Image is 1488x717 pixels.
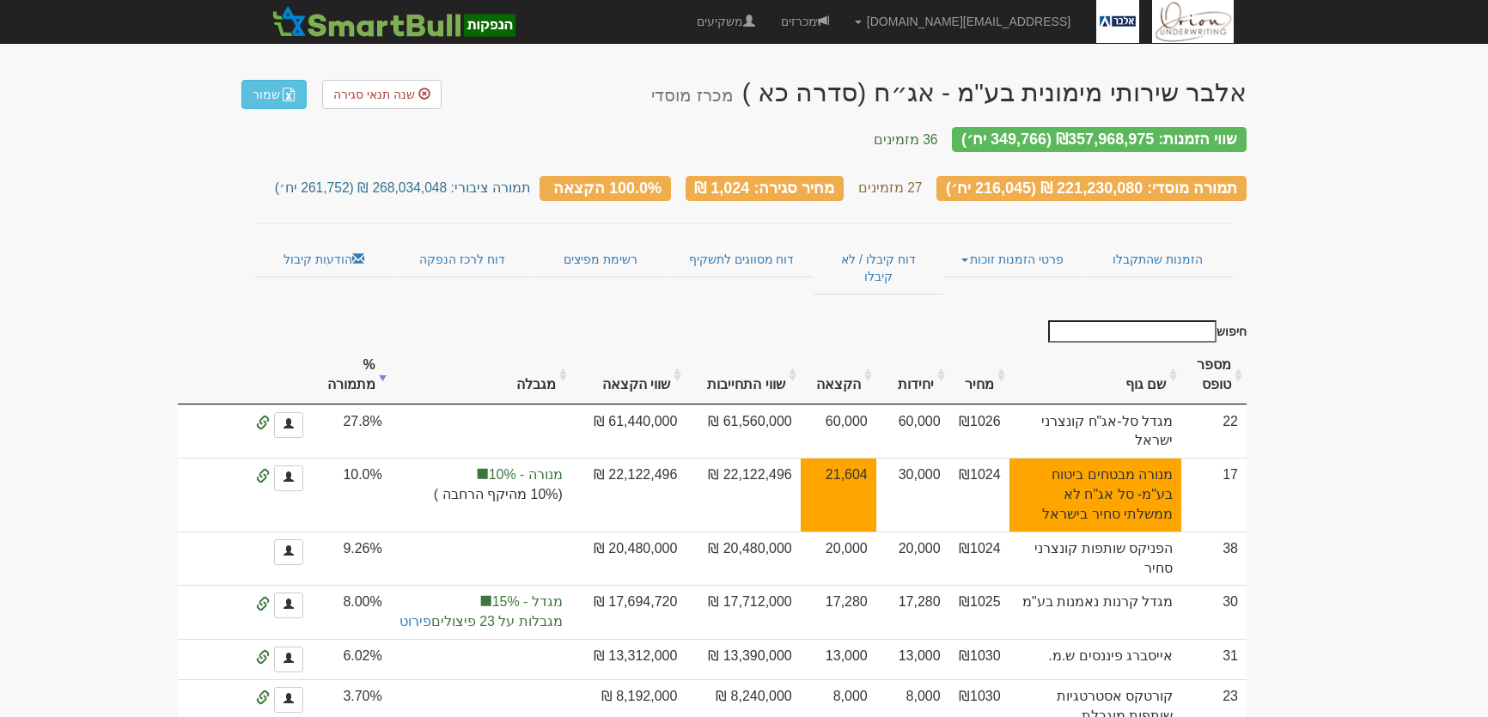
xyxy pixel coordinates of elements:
[876,458,949,532] td: 30,000
[1042,320,1247,343] label: חיפוש
[1181,585,1247,639] td: 30
[949,404,1009,459] td: ₪1026
[876,404,949,459] td: 60,000
[949,532,1009,586] td: ₪1024
[949,639,1009,679] td: ₪1030
[393,241,531,277] a: דוח לרכז הנפקה
[1181,532,1247,586] td: 38
[333,88,415,101] span: שנה תנאי סגירה
[312,532,391,586] td: 9.26%
[241,80,307,109] a: שמור
[801,585,876,639] td: 17,280
[1009,347,1181,404] th: שם גוף : activate to sort column ascending
[571,404,686,459] td: 61,440,000 ₪
[874,132,938,147] small: 36 מזמינים
[275,180,531,195] small: תמורה ציבורי: 268,034,048 ₪ (261,752 יח׳)
[686,639,800,679] td: 13,390,000 ₪
[399,592,563,612] span: מגדל - 15%
[312,458,391,532] td: 10.0%
[399,485,563,505] span: (10% מהיקף הרחבה )
[312,639,391,679] td: 6.02%
[686,585,800,639] td: 17,712,000 ₪
[254,241,393,277] a: הודעות קיבול
[814,241,943,295] a: דוח קיבלו / לא קיבלו
[1181,639,1247,679] td: 31
[322,80,442,109] a: שנה תנאי סגירה
[391,458,571,532] td: הקצאה בפועל לקבוצה 'מנורה' 10.0%
[391,347,571,404] th: מגבלה: activate to sort column ascending
[1048,320,1217,343] input: חיפוש
[312,404,391,459] td: 27.8%
[1181,458,1247,532] td: 17
[801,404,876,459] td: 60,000
[1082,241,1234,277] a: הזמנות שהתקבלו
[801,347,876,404] th: הקצאה: activate to sort column ascending
[943,241,1082,277] a: פרטי הזמנות זוכות
[571,639,686,679] td: 13,312,000 ₪
[553,179,662,196] span: 100.0% הקצאה
[686,347,800,404] th: שווי התחייבות: activate to sort column ascending
[399,612,563,632] span: מגבלות על 23 פיצולים
[876,585,949,639] td: 17,280
[1009,458,1181,532] td: מנורה מבטחים ביטוח בע"מ- סל אג"ח לא ממשלתי סחיר בישראל
[801,458,876,532] td: אחוז הקצאה להצעה זו 72.0%
[312,347,391,404] th: % מתמורה: activate to sort column ascending
[399,465,563,485] span: מנורה - 10%
[949,347,1009,404] th: מחיר : activate to sort column ascending
[571,347,686,404] th: שווי הקצאה: activate to sort column ascending
[801,639,876,679] td: 13,000
[1009,404,1181,459] td: מגדל סל-אג"ח קונצרני ישראל
[876,347,949,404] th: יחידות: activate to sort column ascending
[686,404,800,459] td: 61,560,000 ₪
[267,4,520,39] img: SmartBull Logo
[391,585,571,639] td: הקצאה בפועל לקבוצת סמארטבול 15%, לתשומת ליבך: עדכון המגבלות ישנה את אפשרויות ההקצאה הסופיות.
[571,532,686,586] td: 20,480,000 ₪
[532,241,669,277] a: רשימת מפיצים
[801,532,876,586] td: 20,000
[1009,585,1181,639] td: מגדל קרנות נאמנות בע"מ
[686,532,800,586] td: 20,480,000 ₪
[651,86,733,105] small: מכרז מוסדי
[686,458,800,532] td: 22,122,496 ₪
[858,180,923,195] small: 27 מזמינים
[1009,639,1181,679] td: אייסברג פיננסים ש.מ.
[949,585,1009,639] td: ₪1025
[1181,347,1247,404] th: מספר טופס: activate to sort column ascending
[1009,532,1181,586] td: הפניקס שותפות קונצרני סחיר
[949,458,1009,532] td: ₪1024
[282,88,296,101] img: excel-file-white.png
[1181,404,1247,459] td: 22
[571,458,686,532] td: 22,122,496 ₪
[669,241,813,277] a: דוח מסווגים לתשקיף
[651,78,1247,106] div: אלבר שירותי מימונית בע"מ - אג״ח (סדרה כא ) - הנפקה לציבור
[876,639,949,679] td: 13,000
[936,176,1247,201] div: תמורה מוסדי: 221,230,080 ₪ (216,045 יח׳)
[399,614,431,629] a: פירוט
[686,176,845,201] div: מחיר סגירה: 1,024 ₪
[876,532,949,586] td: 20,000
[571,585,686,639] td: 17,694,720 ₪
[952,127,1247,152] div: שווי הזמנות: ₪357,968,975 (349,766 יח׳)
[312,585,391,639] td: 8.00%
